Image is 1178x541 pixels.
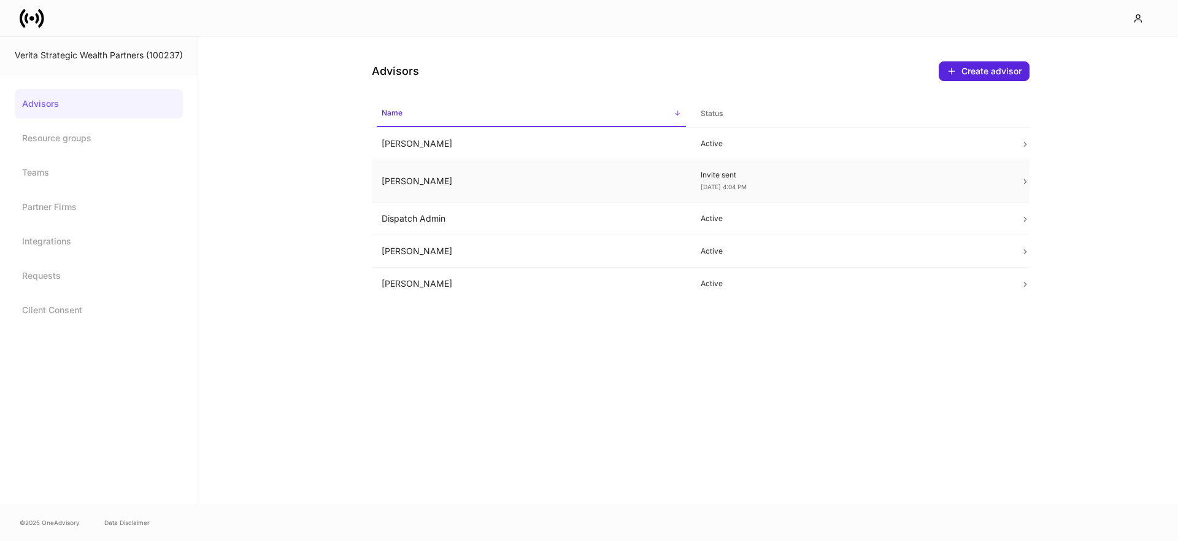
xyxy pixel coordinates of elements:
h6: Name [382,107,402,119]
td: [PERSON_NAME] [372,128,691,160]
td: [PERSON_NAME] [372,235,691,268]
span: Status [696,101,1006,126]
a: Data Disclaimer [104,518,150,527]
a: Resource groups [15,123,183,153]
p: Active [701,246,1001,256]
span: [DATE] 4:04 PM [701,183,747,190]
span: Name [377,101,687,127]
p: Active [701,279,1001,289]
p: Invite sent [701,170,1001,180]
span: © 2025 OneAdvisory [20,518,80,527]
div: Create advisor [947,66,1022,76]
a: Requests [15,261,183,290]
div: Verita Strategic Wealth Partners (100237) [15,49,183,61]
h4: Advisors [372,64,419,79]
h6: Status [701,107,723,119]
button: Create advisor [939,61,1030,81]
td: Dispatch Admin [372,203,691,235]
a: Partner Firms [15,192,183,222]
p: Active [701,139,1001,149]
a: Advisors [15,89,183,119]
a: Client Consent [15,295,183,325]
td: [PERSON_NAME] [372,268,691,300]
td: [PERSON_NAME] [372,160,691,203]
p: Active [701,214,1001,224]
a: Teams [15,158,183,187]
a: Integrations [15,227,183,256]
